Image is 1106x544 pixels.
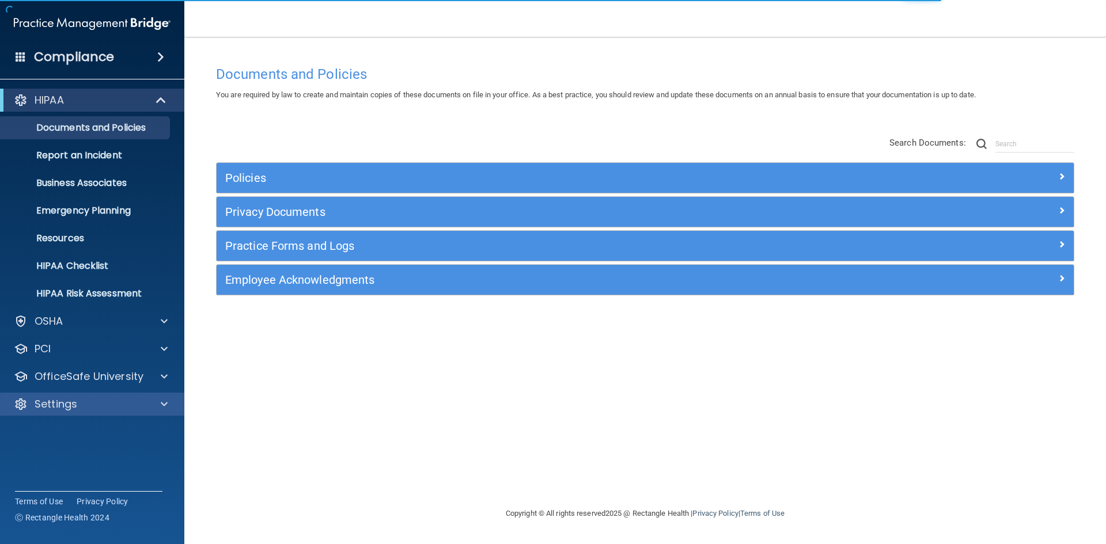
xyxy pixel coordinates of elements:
p: Emergency Planning [7,205,165,216]
a: Policies [225,169,1065,187]
a: Privacy Policy [692,509,738,518]
div: Copyright © All rights reserved 2025 @ Rectangle Health | | [435,495,855,532]
h5: Employee Acknowledgments [225,273,851,286]
a: OSHA [14,314,168,328]
a: HIPAA [14,93,167,107]
span: Search Documents: [889,138,966,148]
p: Resources [7,233,165,244]
span: Ⓒ Rectangle Health 2024 [15,512,109,523]
a: OfficeSafe University [14,370,168,383]
h5: Practice Forms and Logs [225,239,851,252]
img: ic-search.3b580494.png [976,139,987,149]
a: Terms of Use [15,496,63,507]
p: PCI [35,342,51,356]
a: Privacy Policy [77,496,128,507]
p: OSHA [35,314,63,328]
p: Settings [35,397,77,411]
h5: Privacy Documents [225,206,851,218]
a: Employee Acknowledgments [225,271,1065,289]
a: Terms of Use [740,509,785,518]
span: You are required by law to create and maintain copies of these documents on file in your office. ... [216,90,976,99]
h5: Policies [225,172,851,184]
p: HIPAA [35,93,64,107]
a: Privacy Documents [225,203,1065,221]
p: Business Associates [7,177,165,189]
a: Settings [14,397,168,411]
p: Report an Incident [7,150,165,161]
a: Practice Forms and Logs [225,237,1065,255]
h4: Documents and Policies [216,67,1074,82]
p: Documents and Policies [7,122,165,134]
p: HIPAA Checklist [7,260,165,272]
input: Search [995,135,1074,153]
img: PMB logo [14,12,171,35]
p: HIPAA Risk Assessment [7,288,165,299]
a: PCI [14,342,168,356]
p: OfficeSafe University [35,370,143,383]
h4: Compliance [34,49,114,65]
